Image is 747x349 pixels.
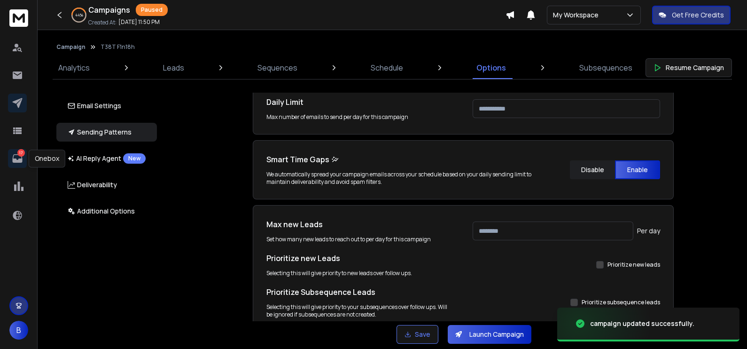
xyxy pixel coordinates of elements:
[17,149,25,157] p: 17
[476,62,506,73] p: Options
[136,4,168,16] div: Paused
[9,321,28,340] button: B
[553,10,602,20] p: My Workspace
[371,62,403,73] p: Schedule
[257,62,297,73] p: Sequences
[56,96,157,115] button: Email Settings
[252,56,303,79] a: Sequences
[53,56,95,79] a: Analytics
[365,56,409,79] a: Schedule
[646,58,732,77] button: Resume Campaign
[101,43,135,51] p: T38T F1n18h
[672,10,724,20] p: Get Free Credits
[118,18,160,26] p: [DATE] 11:50 PM
[29,150,65,167] div: Onebox
[590,319,694,328] div: campaign updated successfully.
[574,56,638,79] a: Subsequences
[88,4,130,16] h1: Campaigns
[88,19,117,26] p: Created At:
[652,6,731,24] button: Get Free Credits
[68,101,121,111] p: Email Settings
[579,62,632,73] p: Subsequences
[56,43,86,51] button: Campaign
[58,62,90,73] p: Analytics
[157,56,190,79] a: Leads
[8,149,27,168] a: 17
[266,96,454,108] h1: Daily Limit
[75,12,83,18] p: 44 %
[163,62,184,73] p: Leads
[471,56,512,79] a: Options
